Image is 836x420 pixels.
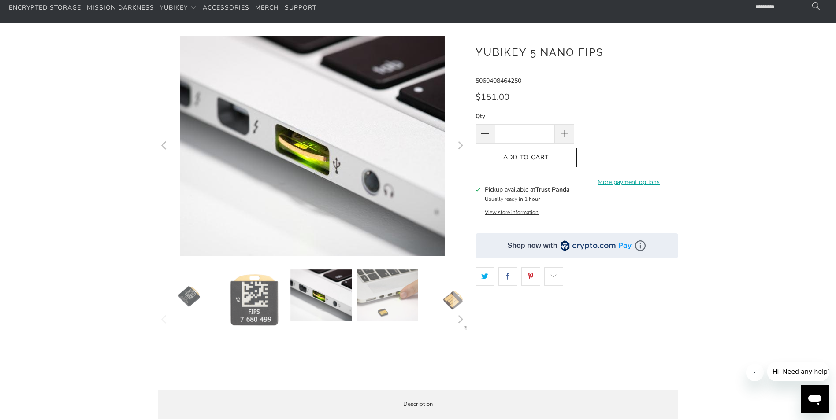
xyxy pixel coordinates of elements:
[476,148,577,168] button: Add to Cart
[224,269,286,332] img: YubiKey 5 Nano FIPS - Trust Panda
[485,154,568,162] span: Add to Cart
[746,364,764,381] iframe: Close message
[485,195,540,203] small: Usually ready in 1 hour
[476,301,678,330] iframe: Reviews Widget
[801,385,829,413] iframe: Button to launch messaging window
[453,36,467,256] button: Next
[255,4,279,12] span: Merch
[767,362,829,381] iframe: Message from company
[203,4,249,12] span: Accessories
[160,4,188,12] span: YubiKey
[476,43,678,60] h1: YubiKey 5 Nano FIPS
[476,77,521,85] span: 5060408464250
[9,4,81,12] span: Encrypted Storage
[158,269,172,370] button: Previous
[476,267,494,286] a: Share this on Twitter
[357,269,418,321] img: YubiKey 5 Nano FIPS - Trust Panda
[158,390,678,420] label: Description
[87,4,154,12] span: Mission Darkness
[158,36,466,256] a: YubiKey 5 Nano FIPS - Trust Panda
[453,269,467,370] button: Next
[476,91,509,103] span: $151.00
[580,177,678,187] a: More payment options
[422,269,484,331] img: YubiKey 5 Nano FIPS - Trust Panda
[476,111,574,121] label: Qty
[508,241,557,251] div: Shop now with
[544,267,563,286] a: Email this to a friend
[485,209,539,216] button: View store information
[290,269,352,321] img: YubiKey 5 Nano FIPS - Trust Panda
[498,267,517,286] a: Share this on Facebook
[485,185,570,194] h3: Pickup available at
[158,36,172,256] button: Previous
[521,267,540,286] a: Share this on Pinterest
[5,6,63,13] span: Hi. Need any help?
[158,269,220,323] img: YubiKey 5 Nano FIPS - Trust Panda
[535,185,570,194] b: Trust Panda
[285,4,316,12] span: Support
